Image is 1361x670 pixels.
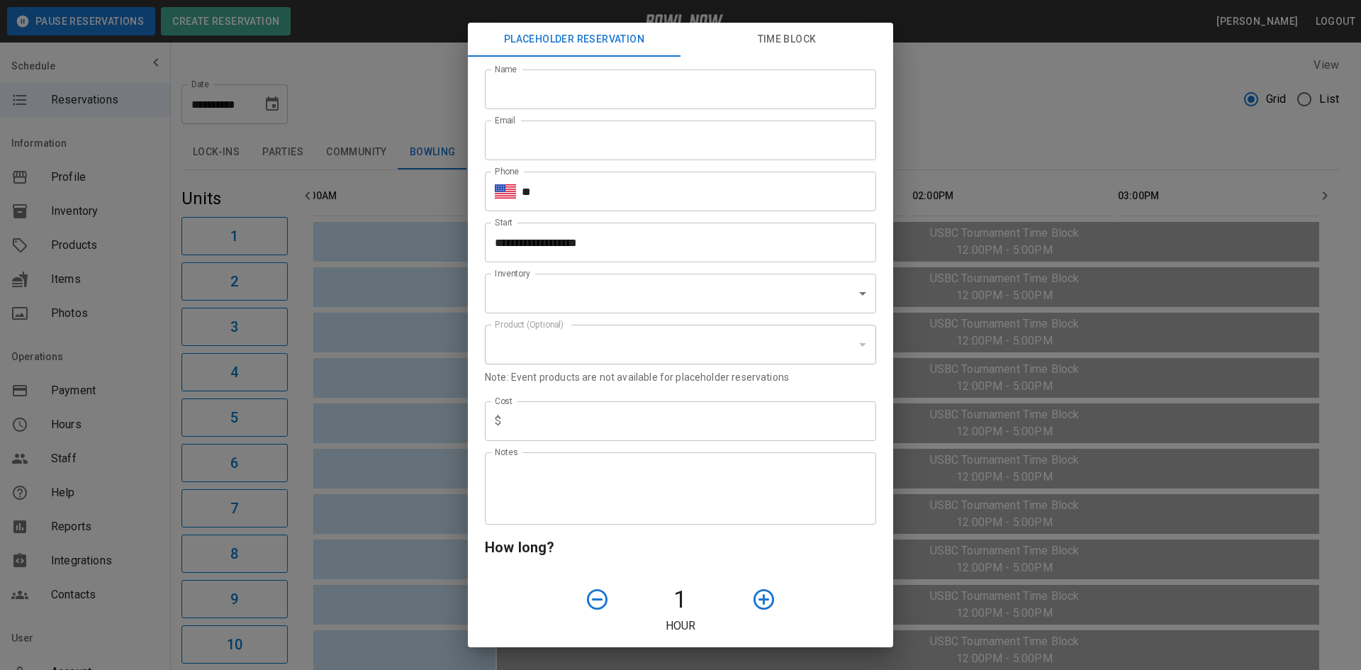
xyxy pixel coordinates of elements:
p: Note: Event products are not available for placeholder reservations [485,370,876,384]
button: Time Block [680,23,893,57]
button: Select country [495,181,516,202]
h6: How long? [485,536,876,559]
p: Hour [485,618,876,635]
label: Phone [495,165,519,177]
div: ​ [485,274,876,313]
label: Start [495,216,513,228]
div: ​ [485,325,876,364]
input: Choose date, selected date is Apr 11, 2026 [485,223,866,262]
button: Placeholder Reservation [468,23,680,57]
p: $ [495,413,501,430]
h4: 1 [615,585,746,615]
